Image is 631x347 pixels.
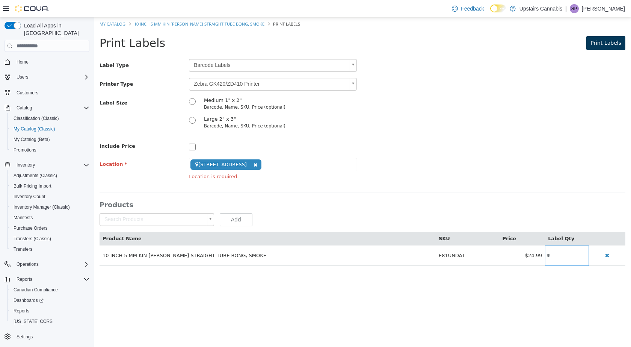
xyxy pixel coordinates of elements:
span: Operations [17,261,39,267]
span: Purchase Orders [14,225,48,231]
span: Users [17,74,28,80]
a: Classification (Classic) [11,114,62,123]
button: Promotions [8,145,92,155]
button: Home [2,56,92,67]
a: Purchase Orders [11,224,51,233]
button: Inventory [2,160,92,170]
span: Classification (Classic) [11,114,89,123]
span: Location is required. [95,156,263,163]
p: [PERSON_NAME] [582,4,625,13]
span: Catalog [14,103,89,112]
button: Bulk Pricing Import [8,181,92,191]
span: Inventory [17,162,35,168]
span: Print Labels [179,4,206,9]
span: My Catalog (Classic) [14,126,55,132]
a: Barcode Labels [95,42,263,55]
span: Promotions [11,145,89,155]
span: Reports [11,306,89,315]
td: 10 INCH 5 MM KIN [PERSON_NAME] STRAIGHT TUBE BONG, SMOKE [6,228,342,249]
span: Adjustments (Classic) [11,171,89,180]
a: Zebra GK420/ZD410 Printer [95,61,263,73]
button: Print Labels [492,19,531,33]
button: Transfers (Classic) [8,233,92,244]
span: Print Labels [6,19,71,32]
button: Inventory [14,161,38,170]
button: Adjustments (Classic) [8,170,92,181]
span: Washington CCRS [11,317,89,326]
button: Settings [2,331,92,342]
button: Reports [2,274,92,285]
a: Transfers (Classic) [11,234,54,243]
p: | [565,4,567,13]
button: Canadian Compliance [8,285,92,295]
div: Barcode, Name, SKU, Price (optional) [110,106,248,112]
span: Bulk Pricing Import [14,183,51,189]
div: Sean Paradis [570,4,579,13]
span: Label Type [6,45,35,51]
span: Transfers [14,246,32,252]
a: [US_STATE] CCRS [11,317,56,326]
a: Adjustments (Classic) [11,171,60,180]
span: Settings [17,334,33,340]
span: Reports [17,276,32,282]
span: Operations [14,260,89,269]
button: My Catalog (Classic) [8,124,92,134]
span: Adjustments (Classic) [14,173,57,179]
a: Home [14,58,32,67]
button: Users [14,73,31,82]
span: Include Price [6,126,41,132]
a: Feedback [449,1,487,16]
span: Inventory Manager (Classic) [14,204,70,210]
span: SP [571,4,577,13]
th: Price [406,215,451,228]
a: Dashboards [8,295,92,306]
span: Customers [14,88,89,97]
a: Customers [14,88,41,97]
span: Transfers (Classic) [11,234,89,243]
button: Users [2,72,92,82]
span: Manifests [11,213,89,222]
a: Canadian Compliance [11,285,61,294]
span: Search Products [6,196,110,208]
td: E81UNDAT [342,228,406,249]
button: Catalog [2,103,92,113]
a: Inventory Count [11,192,48,201]
span: Dashboards [11,296,89,305]
button: Reports [14,275,35,284]
th: Label Qty [451,215,495,228]
span: Promotions [14,147,36,153]
h3: Products [6,183,531,192]
div: $24.99 [409,235,448,242]
button: Customers [2,87,92,98]
span: Inventory Count [14,194,45,200]
button: Operations [2,259,92,270]
span: Manifests [14,215,33,221]
span: Transfers (Classic) [14,236,51,242]
p: Upstairs Cannabis [519,4,562,13]
span: Canadian Compliance [11,285,89,294]
span: Home [17,59,29,65]
span: Classification (Classic) [14,115,59,121]
span: Inventory Count [11,192,89,201]
span: Bulk Pricing Import [11,182,89,191]
a: Bulk Pricing Import [11,182,54,191]
span: Print Labels [497,23,527,29]
span: Barcode Labels [95,42,253,54]
span: My Catalog (Beta) [11,135,89,144]
button: [US_STATE] CCRS [8,316,92,327]
span: Dark Mode [490,12,491,13]
span: Dashboards [14,297,44,303]
a: My Catalog (Classic) [11,124,58,133]
div: Medium 1" x 2" [110,79,248,87]
a: Transfers [11,245,35,254]
button: Purchase Orders [8,223,92,233]
div: Barcode, Name, SKU, Price (optional) [110,87,248,94]
a: Promotions [11,145,39,155]
span: [US_STATE] CCRS [14,318,53,324]
button: My Catalog (Beta) [8,134,92,145]
button: Add [126,196,159,209]
button: Classification (Classic) [8,113,92,124]
span: Reports [14,308,29,314]
span: Customers [17,90,38,96]
span: My Catalog (Classic) [11,124,89,133]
